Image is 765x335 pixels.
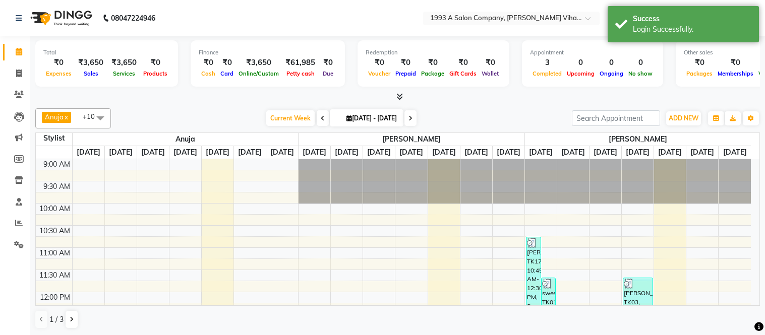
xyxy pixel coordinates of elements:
[393,70,419,77] span: Prepaid
[43,70,74,77] span: Expenses
[49,314,64,325] span: 1 / 3
[236,70,281,77] span: Online/Custom
[624,146,652,159] a: October 2, 2025
[344,114,399,122] span: [DATE] - [DATE]
[366,70,393,77] span: Voucher
[199,48,337,57] div: Finance
[37,204,72,214] div: 10:00 AM
[74,57,107,69] div: ₹3,650
[626,57,655,69] div: 0
[447,57,479,69] div: ₹0
[462,146,490,159] a: October 4, 2025
[73,133,299,146] span: Anuja
[141,57,170,69] div: ₹0
[37,248,72,258] div: 11:00 AM
[626,70,655,77] span: No show
[393,57,419,69] div: ₹0
[479,70,501,77] span: Wallet
[656,146,684,159] a: October 3, 2025
[419,70,447,77] span: Package
[301,146,328,159] a: September 29, 2025
[333,146,361,159] a: September 30, 2025
[111,4,155,32] b: 08047224946
[236,146,264,159] a: October 4, 2025
[419,57,447,69] div: ₹0
[75,146,102,159] a: September 29, 2025
[397,146,425,159] a: October 2, 2025
[81,70,101,77] span: Sales
[36,133,72,144] div: Stylist
[204,146,231,159] a: October 3, 2025
[107,146,135,159] a: September 30, 2025
[266,110,315,126] span: Current Week
[530,57,564,69] div: 3
[530,70,564,77] span: Completed
[38,292,72,303] div: 12:00 PM
[83,112,102,120] span: +10
[366,48,501,57] div: Redemption
[688,146,716,159] a: October 4, 2025
[43,57,74,69] div: ₹0
[572,110,660,126] input: Search Appointment
[199,70,218,77] span: Cash
[37,270,72,281] div: 11:30 AM
[26,4,95,32] img: logo
[41,159,72,170] div: 9:00 AM
[299,133,524,146] span: [PERSON_NAME]
[281,57,319,69] div: ₹61,985
[110,70,138,77] span: Services
[141,70,170,77] span: Products
[41,181,72,192] div: 9:30 AM
[218,70,236,77] span: Card
[495,146,522,159] a: October 5, 2025
[527,146,555,159] a: September 29, 2025
[564,57,597,69] div: 0
[199,57,218,69] div: ₹0
[564,70,597,77] span: Upcoming
[633,24,751,35] div: Login Successfully.
[559,146,587,159] a: September 30, 2025
[171,146,199,159] a: October 2, 2025
[526,237,541,314] div: [PERSON_NAME], TK1719509, 10:45 AM-12:30 PM, Sugar wax - Regular - Half legs - [DEMOGRAPHIC_DATA]...
[479,57,501,69] div: ₹0
[684,70,715,77] span: Packages
[721,146,749,159] a: October 5, 2025
[218,57,236,69] div: ₹0
[64,113,68,121] a: x
[139,146,167,159] a: October 1, 2025
[365,146,393,159] a: October 1, 2025
[525,133,751,146] span: [PERSON_NAME]
[666,111,701,125] button: ADD NEW
[366,57,393,69] div: ₹0
[447,70,479,77] span: Gift Cards
[684,57,715,69] div: ₹0
[430,146,458,159] a: October 3, 2025
[37,226,72,236] div: 10:30 AM
[597,57,626,69] div: 0
[268,146,296,159] a: October 5, 2025
[319,57,337,69] div: ₹0
[236,57,281,69] div: ₹3,650
[715,70,756,77] span: Memberships
[669,114,698,122] span: ADD NEW
[284,70,317,77] span: Petty cash
[597,70,626,77] span: Ongoing
[45,113,64,121] span: Anuja
[633,14,751,24] div: Success
[320,70,336,77] span: Due
[43,48,170,57] div: Total
[715,57,756,69] div: ₹0
[107,57,141,69] div: ₹3,650
[530,48,655,57] div: Appointment
[592,146,619,159] a: October 1, 2025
